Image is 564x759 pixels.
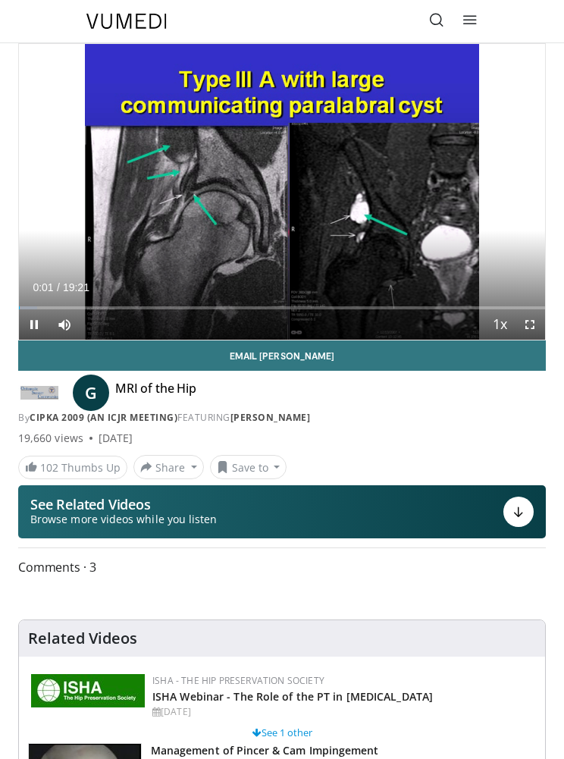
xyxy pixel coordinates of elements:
div: Progress Bar [19,306,545,309]
div: By FEATURING [18,411,546,425]
a: Email [PERSON_NAME] [18,340,546,371]
a: See 1 other [252,726,312,739]
h4: Related Videos [28,629,137,648]
a: ISHA Webinar - The Role of the PT in [MEDICAL_DATA] [152,689,433,704]
button: Pause [19,309,49,340]
span: Browse more videos while you listen [30,512,217,527]
a: [PERSON_NAME] [230,411,311,424]
a: 102 Thumbs Up [18,456,127,479]
button: Playback Rate [484,309,515,340]
a: CIPKA 2009 (an ICJR Meeting) [30,411,177,424]
span: / [57,281,60,293]
img: a9f71565-a949-43e5-a8b1-6790787a27eb.jpg.150x105_q85_autocrop_double_scale_upscale_version-0.2.jpg [31,674,145,707]
p: See Related Videos [30,497,217,512]
span: Comments 3 [18,557,546,577]
button: Share [133,455,204,479]
a: ISHA - The Hip Preservation Society [152,674,324,687]
h3: Management of Pincer & Cam Impingement [151,743,378,758]
div: [DATE] [152,705,533,719]
span: 19:21 [63,281,89,293]
button: See Related Videos Browse more videos while you listen [18,485,546,538]
button: Fullscreen [515,309,545,340]
img: VuMedi Logo [86,14,167,29]
video-js: Video Player [19,44,545,340]
span: 19,660 views [18,431,83,446]
div: [DATE] [99,431,133,446]
a: G [73,375,109,411]
span: 0:01 [33,281,53,293]
img: CIPKA 2009 (an ICJR Meeting) [18,381,61,405]
button: Mute [49,309,80,340]
h4: MRI of the Hip [115,381,196,405]
span: 102 [40,460,58,475]
button: Save to [210,455,287,479]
